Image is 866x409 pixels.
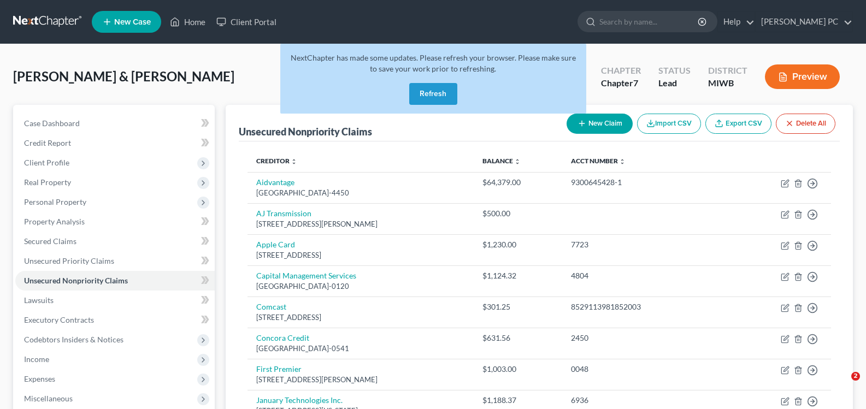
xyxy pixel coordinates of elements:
[24,158,69,167] span: Client Profile
[15,271,215,291] a: Unsecured Nonpriority Claims
[599,11,699,32] input: Search by name...
[256,302,286,311] a: Comcast
[256,281,465,292] div: [GEOGRAPHIC_DATA]-0120
[114,18,151,26] span: New Case
[482,395,553,406] div: $1,188.37
[24,335,123,344] span: Codebtors Insiders & Notices
[658,64,691,77] div: Status
[24,236,76,246] span: Secured Claims
[482,177,553,188] div: $64,379.00
[571,364,728,375] div: 0048
[256,364,302,374] a: First Premier
[776,114,835,134] button: Delete All
[24,315,94,324] span: Executory Contracts
[24,276,128,285] span: Unsecured Nonpriority Claims
[24,177,71,187] span: Real Property
[571,157,626,165] a: Acct Number unfold_more
[256,219,465,229] div: [STREET_ADDRESS][PERSON_NAME]
[256,188,465,198] div: [GEOGRAPHIC_DATA]-4450
[765,64,840,89] button: Preview
[256,343,465,354] div: [GEOGRAPHIC_DATA]-0541
[15,232,215,251] a: Secured Claims
[482,333,553,343] div: $631.56
[482,364,553,375] div: $1,003.00
[256,240,295,249] a: Apple Card
[24,256,114,265] span: Unsecured Priority Claims
[15,114,215,133] a: Case Dashboard
[829,372,855,398] iframe: Intercom live chat
[567,114,633,134] button: New Claim
[619,158,626,165] i: unfold_more
[291,158,297,165] i: unfold_more
[601,77,641,90] div: Chapter
[756,12,852,32] a: [PERSON_NAME] PC
[256,333,309,342] a: Concora Credit
[705,114,771,134] a: Export CSV
[256,177,294,187] a: Aidvantage
[851,372,860,381] span: 2
[571,301,728,312] div: 8529113981852003
[571,333,728,343] div: 2450
[24,295,54,305] span: Lawsuits
[24,354,49,364] span: Income
[24,197,86,206] span: Personal Property
[256,209,311,218] a: AJ Transmission
[633,78,638,88] span: 7
[24,118,80,128] span: Case Dashboard
[291,53,576,73] span: NextChapter has made some updates. Please refresh your browser. Please make sure to save your wor...
[571,177,728,188] div: 9300645428-1
[256,375,465,385] div: [STREET_ADDRESS][PERSON_NAME]
[708,77,747,90] div: MIWB
[514,158,521,165] i: unfold_more
[708,64,747,77] div: District
[571,270,728,281] div: 4804
[15,212,215,232] a: Property Analysis
[15,133,215,153] a: Credit Report
[482,208,553,219] div: $500.00
[15,291,215,310] a: Lawsuits
[482,239,553,250] div: $1,230.00
[15,251,215,271] a: Unsecured Priority Claims
[24,217,85,226] span: Property Analysis
[13,68,234,84] span: [PERSON_NAME] & [PERSON_NAME]
[601,64,641,77] div: Chapter
[482,270,553,281] div: $1,124.32
[239,125,372,138] div: Unsecured Nonpriority Claims
[409,83,457,105] button: Refresh
[256,312,465,323] div: [STREET_ADDRESS]
[482,301,553,312] div: $301.25
[24,374,55,383] span: Expenses
[571,395,728,406] div: 6936
[658,77,691,90] div: Lead
[256,395,343,405] a: January Technologies Inc.
[256,250,465,260] div: [STREET_ADDRESS]
[256,157,297,165] a: Creditor unfold_more
[482,157,521,165] a: Balance unfold_more
[637,114,701,134] button: Import CSV
[718,12,755,32] a: Help
[24,138,71,147] span: Credit Report
[24,394,73,403] span: Miscellaneous
[571,239,728,250] div: 7723
[256,271,356,280] a: Capital Management Services
[164,12,211,32] a: Home
[211,12,282,32] a: Client Portal
[15,310,215,330] a: Executory Contracts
